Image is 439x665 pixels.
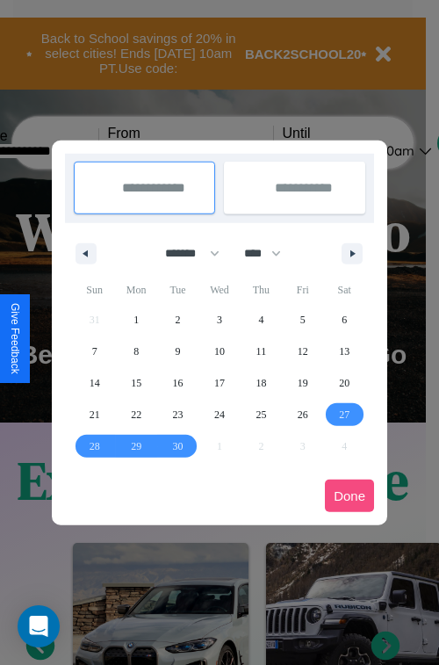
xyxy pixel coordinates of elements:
[241,336,282,367] button: 11
[74,276,115,304] span: Sun
[339,367,349,399] span: 20
[282,336,323,367] button: 12
[214,367,225,399] span: 17
[241,304,282,336] button: 4
[157,367,198,399] button: 16
[74,430,115,462] button: 28
[157,336,198,367] button: 9
[157,304,198,336] button: 2
[74,367,115,399] button: 14
[324,367,365,399] button: 20
[133,304,139,336] span: 1
[92,336,97,367] span: 7
[90,399,100,430] span: 21
[214,336,225,367] span: 10
[198,336,240,367] button: 10
[90,430,100,462] span: 28
[131,430,141,462] span: 29
[214,399,225,430] span: 24
[339,399,349,430] span: 27
[173,367,184,399] span: 16
[157,276,198,304] span: Tue
[325,480,374,512] button: Done
[324,304,365,336] button: 6
[115,276,156,304] span: Mon
[339,336,349,367] span: 13
[198,276,240,304] span: Wed
[300,304,306,336] span: 5
[241,367,282,399] button: 18
[255,399,266,430] span: 25
[173,399,184,430] span: 23
[115,336,156,367] button: 8
[298,399,308,430] span: 26
[115,367,156,399] button: 15
[198,304,240,336] button: 3
[324,399,365,430] button: 27
[74,399,115,430] button: 21
[282,367,323,399] button: 19
[131,367,141,399] span: 15
[241,276,282,304] span: Thu
[198,399,240,430] button: 24
[282,399,323,430] button: 26
[173,430,184,462] span: 30
[18,605,60,647] div: Open Intercom Messenger
[324,276,365,304] span: Sat
[157,399,198,430] button: 23
[241,399,282,430] button: 25
[255,367,266,399] span: 18
[176,336,181,367] span: 9
[115,430,156,462] button: 29
[282,304,323,336] button: 5
[342,304,347,336] span: 6
[282,276,323,304] span: Fri
[198,367,240,399] button: 17
[115,399,156,430] button: 22
[298,336,308,367] span: 12
[324,336,365,367] button: 13
[217,304,222,336] span: 3
[298,367,308,399] span: 19
[258,304,263,336] span: 4
[256,336,267,367] span: 11
[131,399,141,430] span: 22
[9,303,21,374] div: Give Feedback
[133,336,139,367] span: 8
[90,367,100,399] span: 14
[157,430,198,462] button: 30
[176,304,181,336] span: 2
[115,304,156,336] button: 1
[74,336,115,367] button: 7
